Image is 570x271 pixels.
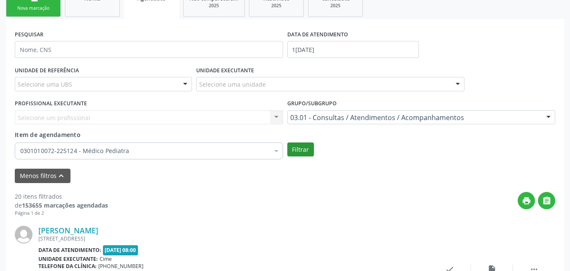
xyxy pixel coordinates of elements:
b: Telefone da clínica: [38,263,97,270]
label: Grupo/Subgrupo [287,97,337,110]
div: de [15,201,108,210]
div: 2025 [189,3,238,9]
label: PROFISSIONAL EXECUTANTE [15,97,87,110]
span: 0301010072-225124 - Médico Pediatra [20,147,269,155]
span: Selecione uma unidade [199,80,266,89]
b: Unidade executante: [38,255,98,263]
label: UNIDADE DE REFERÊNCIA [15,64,79,77]
label: UNIDADE EXECUTANTE [196,64,254,77]
i: print [522,196,531,205]
input: Selecione um intervalo [287,41,419,58]
span: Cime [100,255,112,263]
i:  [542,196,551,205]
div: Página 1 de 2 [15,210,108,217]
span: Selecione uma UBS [18,80,72,89]
i: keyboard_arrow_up [57,171,66,181]
input: Nome, CNS [15,41,283,58]
button: Filtrar [287,142,314,157]
a: [PERSON_NAME] [38,226,98,235]
strong: 153655 marcações agendadas [22,201,108,209]
div: 20 itens filtrados [15,192,108,201]
span: Item de agendamento [15,131,81,139]
label: DATA DE ATENDIMENTO [287,28,348,41]
button: print [518,192,535,209]
span: [PHONE_NUMBER] [98,263,143,270]
div: Nova marcação [12,5,54,11]
div: [STREET_ADDRESS] [38,235,429,242]
span: 03.01 - Consultas / Atendimentos / Acompanhamentos [290,113,538,122]
button:  [538,192,555,209]
div: 2025 [255,3,297,9]
span: [DATE] 08:00 [103,245,138,255]
b: Data de atendimento: [38,246,101,254]
button: Menos filtroskeyboard_arrow_up [15,169,70,183]
img: img [15,226,32,244]
div: 2025 [314,3,357,9]
label: PESQUISAR [15,28,43,41]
